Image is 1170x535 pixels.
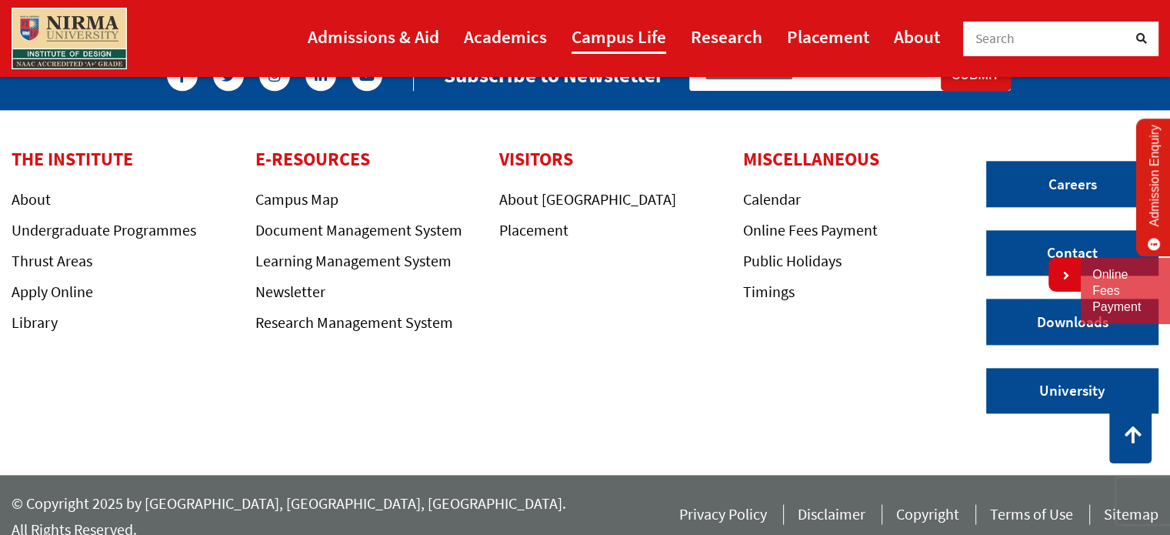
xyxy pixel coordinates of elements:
a: Campus Life [572,19,666,54]
a: University [986,368,1158,414]
a: Copyright [896,504,959,530]
a: Research [691,19,762,54]
a: Calendar [743,189,801,209]
a: Academics [464,19,547,54]
a: Admissions & Aid [308,19,439,54]
a: Campus Map [255,189,338,209]
span: Search [975,30,1015,47]
a: Undergraduate Programmes [12,220,196,239]
a: Document Management System [255,220,462,239]
a: Contact [986,230,1158,276]
a: Sitemap [1104,504,1158,530]
a: Newsletter [255,282,325,301]
a: Timings [743,282,795,301]
a: Library [12,313,58,332]
a: Privacy Policy [679,504,767,530]
a: Learning Management System [255,251,452,270]
h2: Subscribe to Newsletter [444,62,664,88]
a: Online Fees Payment [743,220,878,239]
a: Research Management System [255,313,453,332]
a: Placement [499,220,568,239]
a: Downloads [986,299,1158,345]
a: Public Holidays [743,251,842,270]
a: About [12,189,51,209]
a: Disclaimer [798,504,865,530]
a: Placement [787,19,869,54]
img: main_logo [12,8,127,69]
a: About [894,19,940,54]
a: About [GEOGRAPHIC_DATA] [499,189,676,209]
a: Apply Online [12,282,93,301]
a: Careers [986,161,1158,207]
a: Online Fees Payment [1092,267,1158,315]
a: Thrust Areas [12,251,92,270]
a: Terms of Use [990,504,1073,530]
